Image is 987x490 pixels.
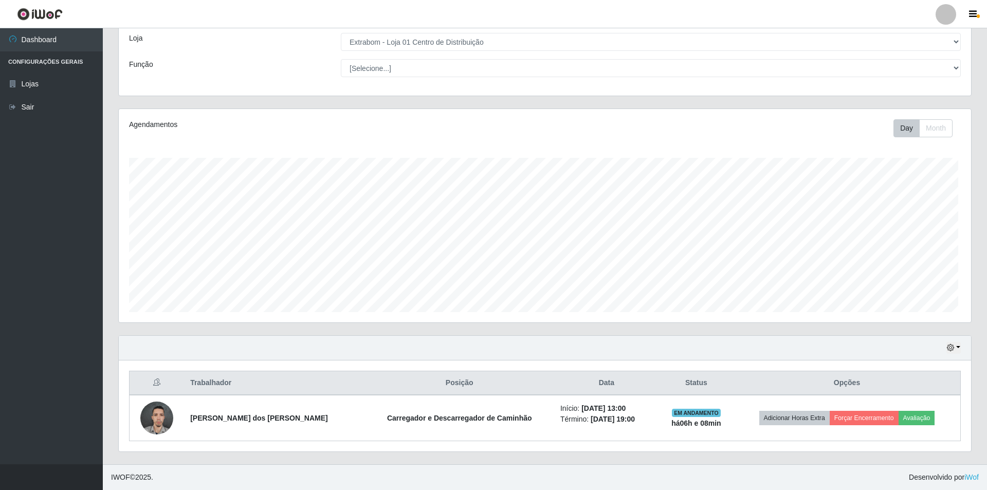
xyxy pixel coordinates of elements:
div: Agendamentos [129,119,467,130]
img: CoreUI Logo [17,8,63,21]
span: EM ANDAMENTO [672,409,721,417]
strong: [PERSON_NAME] dos [PERSON_NAME] [190,414,328,422]
label: Loja [129,33,142,44]
span: Desenvolvido por [909,472,979,483]
time: [DATE] 19:00 [591,415,635,423]
strong: há 06 h e 08 min [671,419,721,427]
button: Month [919,119,953,137]
th: Trabalhador [184,371,364,395]
span: IWOF [111,473,130,481]
th: Status [659,371,734,395]
button: Avaliação [899,411,935,425]
div: Toolbar with button groups [893,119,961,137]
div: First group [893,119,953,137]
a: iWof [964,473,979,481]
button: Forçar Encerramento [830,411,899,425]
button: Day [893,119,920,137]
time: [DATE] 13:00 [581,404,626,412]
button: Adicionar Horas Extra [759,411,830,425]
span: © 2025 . [111,472,153,483]
th: Posição [365,371,554,395]
img: 1757951342814.jpeg [140,396,173,440]
label: Função [129,59,153,70]
th: Opções [734,371,960,395]
th: Data [554,371,659,395]
strong: Carregador e Descarregador de Caminhão [387,414,532,422]
li: Início: [560,403,653,414]
li: Término: [560,414,653,425]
